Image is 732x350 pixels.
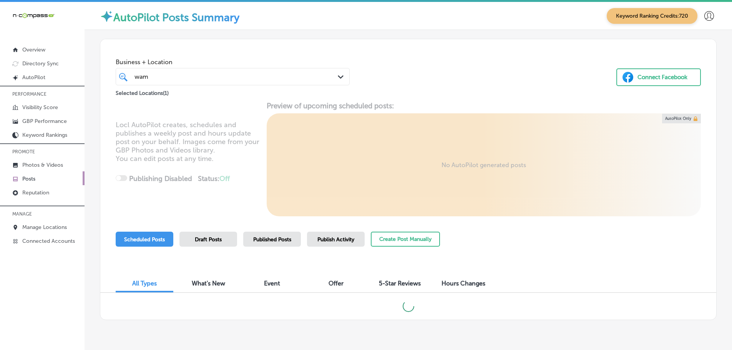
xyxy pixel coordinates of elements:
[264,280,280,287] span: Event
[22,60,59,67] p: Directory Sync
[22,74,45,81] p: AutoPilot
[192,280,225,287] span: What's New
[616,68,701,86] button: Connect Facebook
[22,162,63,168] p: Photos & Videos
[329,280,344,287] span: Offer
[116,87,169,96] p: Selected Locations ( 1 )
[195,236,222,243] span: Draft Posts
[637,71,687,83] div: Connect Facebook
[22,238,75,244] p: Connected Accounts
[22,132,67,138] p: Keyword Rankings
[379,280,421,287] span: 5-Star Reviews
[116,58,350,66] span: Business + Location
[100,10,113,23] img: autopilot-icon
[113,11,239,24] label: AutoPilot Posts Summary
[442,280,485,287] span: Hours Changes
[253,236,291,243] span: Published Posts
[22,176,35,182] p: Posts
[132,280,157,287] span: All Types
[22,118,67,124] p: GBP Performance
[124,236,165,243] span: Scheduled Posts
[22,46,45,53] p: Overview
[371,232,440,247] button: Create Post Manually
[12,12,55,19] img: 660ab0bf-5cc7-4cb8-ba1c-48b5ae0f18e60NCTV_CLogo_TV_Black_-500x88.png
[22,189,49,196] p: Reputation
[22,224,67,231] p: Manage Locations
[317,236,354,243] span: Publish Activity
[22,104,58,111] p: Visibility Score
[607,8,697,24] span: Keyword Ranking Credits: 720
